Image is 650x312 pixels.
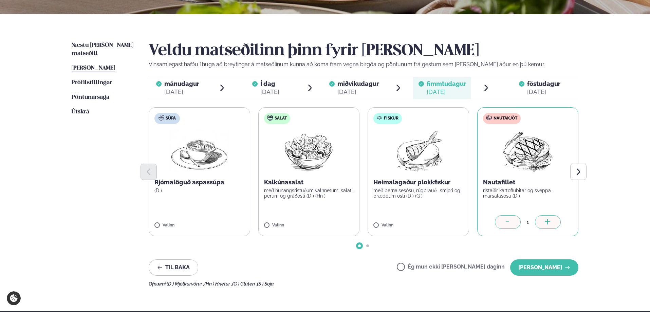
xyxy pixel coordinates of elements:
[486,115,492,121] img: beef.svg
[373,188,463,199] p: með bernaisesósu, rúgbrauði, smjöri og bræddum osti (D ) (G )
[72,79,112,87] a: Prófílstillingar
[72,94,109,100] span: Pöntunarsaga
[521,218,535,226] div: 1
[141,164,157,180] button: Previous slide
[164,80,199,87] span: mánudagur
[260,88,279,96] div: [DATE]
[257,281,274,287] span: (S ) Soja
[275,116,287,121] span: Salat
[267,115,273,121] img: salad.svg
[427,80,466,87] span: fimmtudagur
[72,65,115,71] span: [PERSON_NAME]
[166,116,176,121] span: Súpa
[483,178,573,186] p: Nautafillet
[483,188,573,199] p: ristaðir kartöflubitar og sveppa- marsalasósa (D )
[510,259,578,276] button: [PERSON_NAME]
[7,291,21,305] a: Cookie settings
[279,129,339,173] img: Salad.png
[149,281,578,287] div: Ofnæmi:
[527,88,560,96] div: [DATE]
[72,109,89,115] span: Útskrá
[159,115,164,121] img: soup.svg
[167,281,204,287] span: (D ) Mjólkurvörur ,
[498,129,558,173] img: Beef-Meat.png
[149,60,578,69] p: Vinsamlegast hafðu í huga að breytingar á matseðlinum kunna að koma fram vegna birgða og pöntunum...
[72,64,115,72] a: [PERSON_NAME]
[260,80,279,88] span: Í dag
[527,80,560,87] span: föstudagur
[204,281,232,287] span: (Hn ) Hnetur ,
[72,80,112,86] span: Prófílstillingar
[494,116,517,121] span: Nautakjöt
[264,188,354,199] p: með hunangsristuðum valhnetum, salati, perum og gráðosti (D ) (Hn )
[154,188,244,193] p: (D )
[232,281,257,287] span: (G ) Glúten ,
[149,41,578,60] h2: Veldu matseðilinn þinn fyrir [PERSON_NAME]
[388,129,448,173] img: Fish.png
[264,178,354,186] p: Kalkúnasalat
[366,244,369,247] span: Go to slide 2
[337,80,379,87] span: miðvikudagur
[384,116,398,121] span: Fiskur
[377,115,382,121] img: fish.svg
[358,244,361,247] span: Go to slide 1
[154,178,244,186] p: Rjómalöguð aspassúpa
[427,88,466,96] div: [DATE]
[72,108,89,116] a: Útskrá
[337,88,379,96] div: [DATE]
[570,164,587,180] button: Next slide
[164,88,199,96] div: [DATE]
[373,178,463,186] p: Heimalagaður plokkfiskur
[72,42,133,56] span: Næstu [PERSON_NAME] matseðill
[169,129,229,173] img: Soup.png
[72,93,109,102] a: Pöntunarsaga
[149,259,198,276] button: Til baka
[72,41,135,58] a: Næstu [PERSON_NAME] matseðill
